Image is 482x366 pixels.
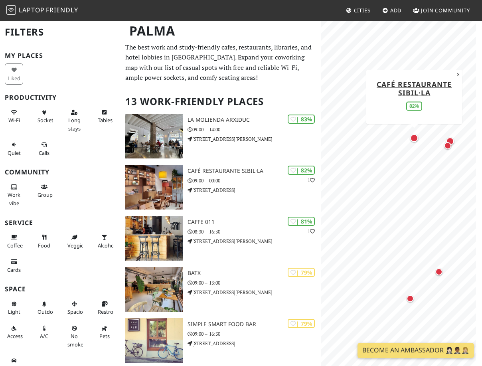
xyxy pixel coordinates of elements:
[125,267,183,312] img: Batx
[65,297,83,319] button: Spacious
[188,340,322,347] p: [STREET_ADDRESS]
[35,180,53,202] button: Groups
[6,4,78,18] a: LaptopFriendly LaptopFriendly
[95,297,114,319] button: Restroom
[444,136,456,147] div: Map marker
[406,101,422,111] div: 82%
[188,126,322,133] p: 09:00 – 14:00
[120,318,321,363] a: Simple Smart Food Bar | 79% Simple Smart Food Bar 09:00 – 16:30 [STREET_ADDRESS]
[410,3,473,18] a: Join Community
[188,321,322,328] h3: Simple Smart Food Bar
[8,191,20,206] span: People working
[377,79,452,97] a: Café Restaurante Sibil·la
[5,20,116,44] h2: Filters
[188,228,322,235] p: 08:30 – 16:30
[442,140,453,151] div: Map marker
[188,117,322,123] h3: La Molienda Arxiduc
[67,242,84,249] span: Veggie
[7,242,23,249] span: Coffee
[65,322,83,351] button: No smoke
[7,332,31,340] span: Accessible
[123,20,320,42] h1: Palma
[35,322,53,343] button: A/C
[7,266,21,273] span: Credit cards
[188,270,322,277] h3: Batx
[5,138,23,159] button: Quiet
[354,7,371,14] span: Cities
[434,267,444,277] div: Map marker
[188,135,322,143] p: [STREET_ADDRESS][PERSON_NAME]
[343,3,374,18] a: Cities
[98,242,115,249] span: Alcohol
[5,285,116,293] h3: Space
[390,7,402,14] span: Add
[288,115,315,124] div: | 83%
[120,216,321,261] a: Caffe 011 | 81% 1 Caffe 011 08:30 – 16:30 [STREET_ADDRESS][PERSON_NAME]
[99,332,110,340] span: Pet friendly
[38,117,56,124] span: Power sockets
[35,231,53,252] button: Food
[120,165,321,210] a: Café Restaurante Sibil·la | 82% 1 Café Restaurante Sibil·la 09:00 – 00:00 [STREET_ADDRESS]
[125,216,183,261] img: Caffe 011
[46,6,78,14] span: Friendly
[288,217,315,226] div: | 81%
[38,242,50,249] span: Food
[98,117,113,124] span: Work-friendly tables
[67,332,83,348] span: Smoke free
[454,70,462,79] button: Close popup
[65,106,83,135] button: Long stays
[38,308,58,315] span: Outdoor area
[5,297,23,319] button: Light
[409,133,420,144] div: Map marker
[5,52,116,59] h3: My Places
[188,289,322,296] p: [STREET_ADDRESS][PERSON_NAME]
[5,94,116,101] h3: Productivity
[5,255,23,276] button: Cards
[125,89,316,114] h2: 13 Work-Friendly Places
[125,42,316,83] p: The best work and study-friendly cafes, restaurants, libraries, and hotel lobbies in [GEOGRAPHIC_...
[308,176,315,184] p: 1
[40,332,48,340] span: Air conditioned
[125,165,183,210] img: Café Restaurante Sibil·la
[8,117,20,124] span: Stable Wi-Fi
[98,308,121,315] span: Restroom
[5,231,23,252] button: Coffee
[8,308,20,315] span: Natural light
[421,7,470,14] span: Join Community
[19,6,45,14] span: Laptop
[125,318,183,363] img: Simple Smart Food Bar
[188,330,322,338] p: 09:00 – 16:30
[188,237,322,245] p: [STREET_ADDRESS][PERSON_NAME]
[35,297,53,319] button: Outdoor
[95,106,114,127] button: Tables
[35,106,53,127] button: Sockets
[405,293,415,304] div: Map marker
[35,138,53,159] button: Calls
[39,149,49,156] span: Video/audio calls
[308,228,315,235] p: 1
[358,343,474,358] a: Become an Ambassador 🤵🏻‍♀️🤵🏾‍♂️🤵🏼‍♀️
[95,322,114,343] button: Pets
[188,186,322,194] p: [STREET_ADDRESS]
[288,268,315,277] div: | 79%
[67,308,89,315] span: Spacious
[288,319,315,328] div: | 79%
[188,177,322,184] p: 09:00 – 00:00
[5,322,23,343] button: Accessible
[188,219,322,226] h3: Caffe 011
[68,117,81,132] span: Long stays
[188,168,322,174] h3: Café Restaurante Sibil·la
[5,106,23,127] button: Wi-Fi
[188,279,322,287] p: 09:00 – 13:00
[8,149,21,156] span: Quiet
[5,219,116,227] h3: Service
[125,114,183,158] img: La Molienda Arxiduc
[95,231,114,252] button: Alcohol
[38,191,55,198] span: Group tables
[65,231,83,252] button: Veggie
[379,3,405,18] a: Add
[288,166,315,175] div: | 82%
[6,5,16,15] img: LaptopFriendly
[120,114,321,158] a: La Molienda Arxiduc | 83% La Molienda Arxiduc 09:00 – 14:00 [STREET_ADDRESS][PERSON_NAME]
[120,267,321,312] a: Batx | 79% Batx 09:00 – 13:00 [STREET_ADDRESS][PERSON_NAME]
